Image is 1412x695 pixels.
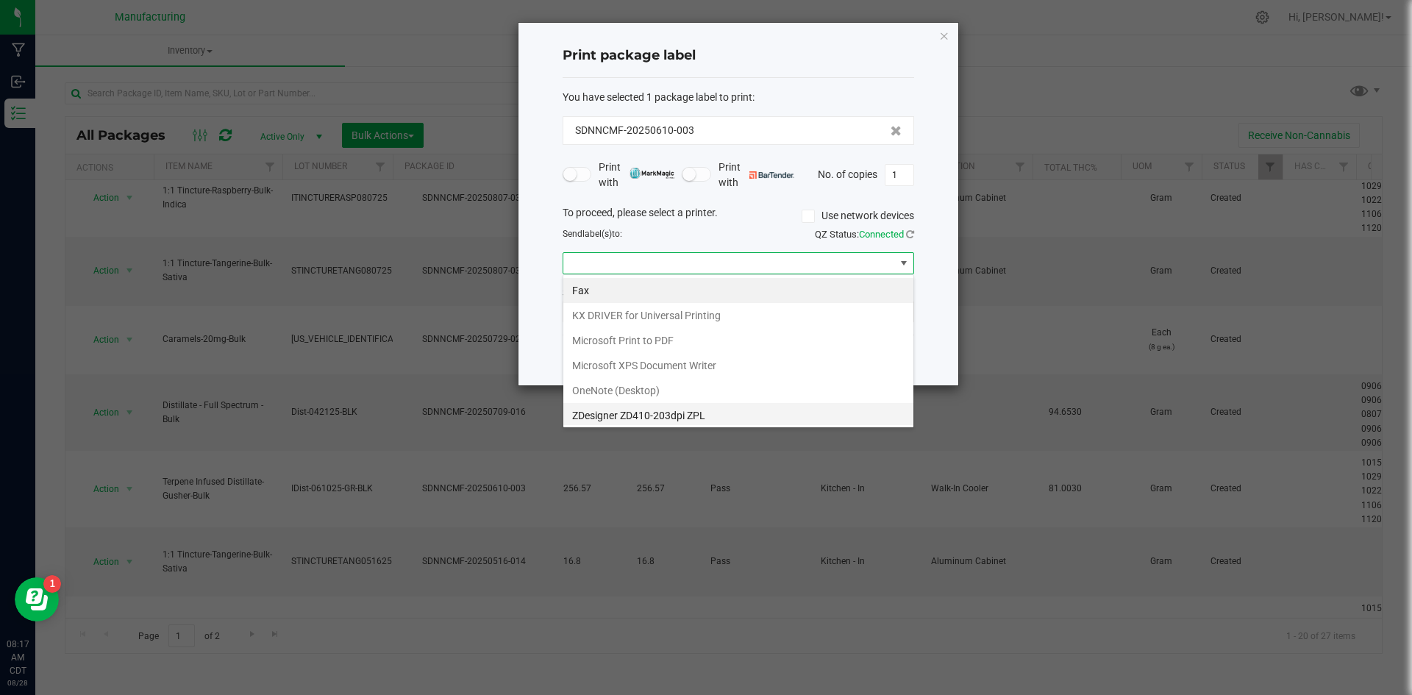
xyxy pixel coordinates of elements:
li: Fax [563,278,913,303]
label: Use network devices [802,208,914,224]
img: mark_magic_cybra.png [630,168,674,179]
span: Send to: [563,229,622,239]
li: ZDesigner ZD410-203dpi ZPL [563,403,913,428]
span: No. of copies [818,168,877,179]
span: Print with [599,160,674,190]
span: QZ Status: [815,229,914,240]
li: Microsoft Print to PDF [563,328,913,353]
div: To proceed, please select a printer. [552,205,925,227]
iframe: Resource center unread badge [43,575,61,593]
h4: Print package label [563,46,914,65]
li: Microsoft XPS Document Writer [563,353,913,378]
img: bartender.png [749,171,794,179]
li: KX DRIVER for Universal Printing [563,303,913,328]
span: You have selected 1 package label to print [563,91,752,103]
span: Print with [719,160,794,190]
div: Select a label template. [552,285,925,301]
iframe: Resource center [15,577,59,621]
span: SDNNCMF-20250610-003 [575,123,694,138]
span: label(s) [582,229,612,239]
span: Connected [859,229,904,240]
li: OneNote (Desktop) [563,378,913,403]
div: : [563,90,914,105]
